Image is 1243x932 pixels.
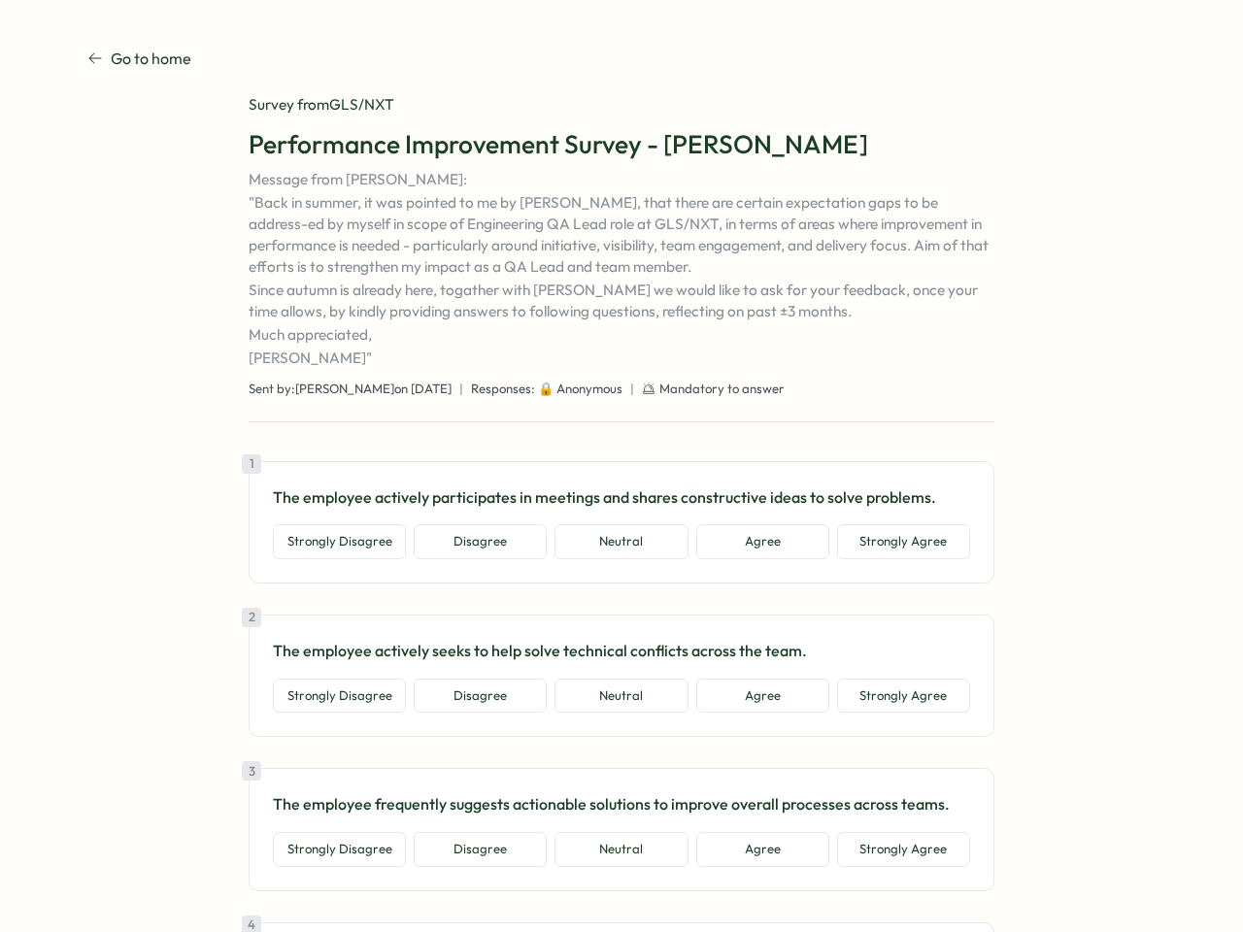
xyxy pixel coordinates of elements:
button: Disagree [414,832,547,867]
p: The employee actively participates in meetings and shares constructive ideas to solve problems. [273,485,970,510]
p: Message from [PERSON_NAME]: "Back in summer, it was pointed to me by [PERSON_NAME], that there ar... [249,169,994,369]
p: The employee actively seeks to help solve technical conflicts across the team. [273,639,970,663]
a: Go to home [87,47,191,71]
span: Mandatory to answer [659,381,785,398]
button: Strongly Agree [837,679,970,714]
button: Strongly Disagree [273,832,406,867]
span: Responses: 🔒 Anonymous [471,381,622,398]
button: Strongly Disagree [273,679,406,714]
div: Survey from GLS/NXT [249,94,994,116]
button: Strongly Disagree [273,524,406,559]
button: Strongly Agree [837,524,970,559]
button: Agree [696,832,829,867]
h1: Performance Improvement Survey - [PERSON_NAME] [249,127,994,161]
button: Neutral [554,832,688,867]
button: Neutral [554,679,688,714]
div: 3 [242,761,261,781]
div: 1 [242,454,261,474]
p: The employee frequently suggests actionable solutions to improve overall processes across teams. [273,792,970,816]
span: | [459,381,463,398]
span: | [630,381,634,398]
button: Disagree [414,524,547,559]
button: Agree [696,524,829,559]
button: Strongly Agree [837,832,970,867]
button: Neutral [554,524,688,559]
button: Disagree [414,679,547,714]
p: Go to home [111,47,191,71]
button: Agree [696,679,829,714]
span: Sent by: [PERSON_NAME] on [DATE] [249,381,452,398]
div: 2 [242,608,261,627]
